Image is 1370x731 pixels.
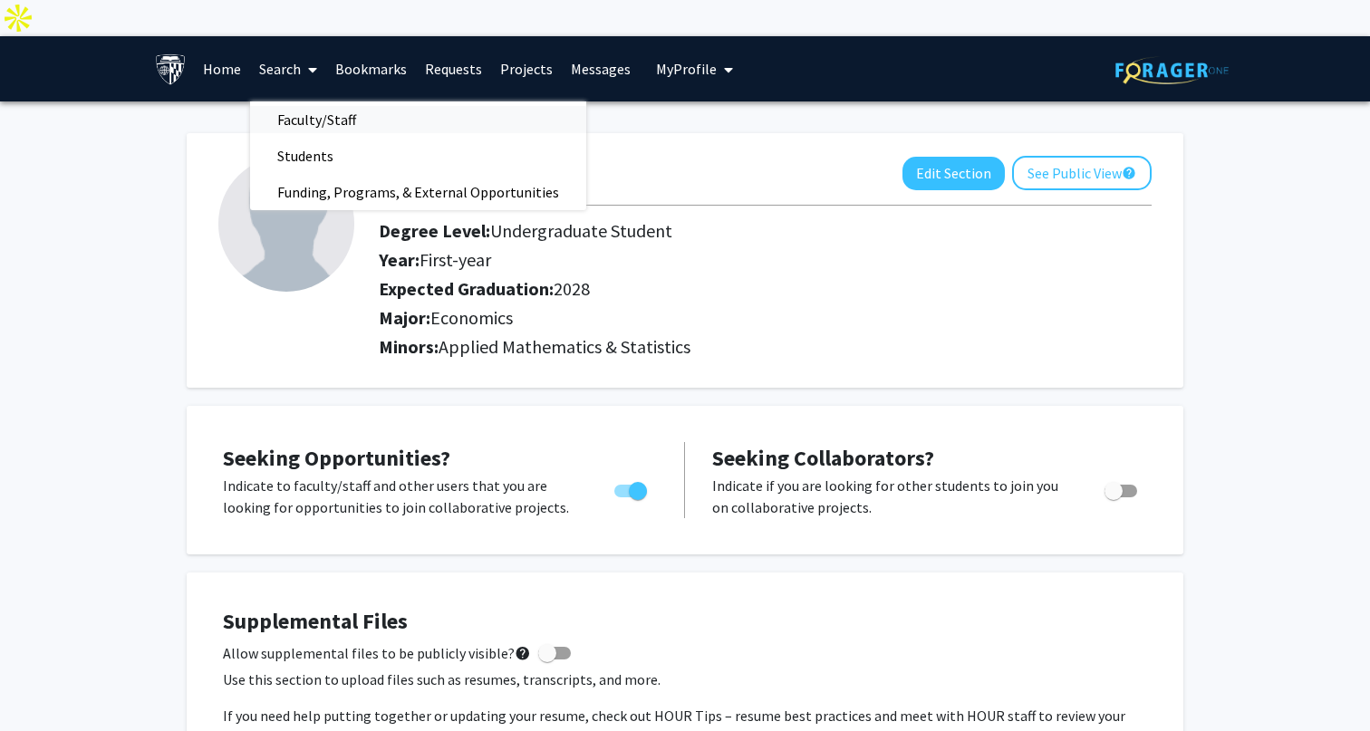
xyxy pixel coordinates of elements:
[656,60,717,78] span: My Profile
[420,248,491,271] span: First-year
[194,37,250,101] a: Home
[554,277,590,300] span: 2028
[1097,475,1147,502] div: Toggle
[490,219,672,242] span: Undergraduate Student
[250,174,586,210] span: Funding, Programs, & External Opportunities
[491,37,562,101] a: Projects
[223,668,1147,690] p: Use this section to upload files such as resumes, transcripts, and more.
[326,37,416,101] a: Bookmarks
[223,444,450,472] span: Seeking Opportunities?
[515,642,531,664] mat-icon: help
[562,37,640,101] a: Messages
[379,336,1152,358] h2: Minors:
[712,444,934,472] span: Seeking Collaborators?
[250,106,586,133] a: Faculty/Staff
[607,475,657,502] div: Toggle
[379,249,1050,271] h2: Year:
[439,335,690,358] span: Applied Mathematics & Statistics
[14,649,77,717] iframe: Chat
[223,475,580,518] p: Indicate to faculty/staff and other users that you are looking for opportunities to join collabor...
[250,138,361,174] span: Students
[250,142,586,169] a: Students
[223,609,1147,635] h4: Supplemental Files
[1115,56,1229,84] img: ForagerOne Logo
[218,156,354,292] img: Profile Picture
[379,278,1050,300] h2: Expected Graduation:
[430,306,513,329] span: Economics
[651,36,738,101] button: My profile dropdown to access profile and logout
[250,37,326,101] a: Search
[379,307,1152,329] h2: Major:
[902,157,1005,190] button: Edit Section
[1122,162,1136,184] mat-icon: help
[155,53,187,85] img: Johns Hopkins University Logo
[223,642,531,664] span: Allow supplemental files to be publicly visible?
[1012,156,1152,190] button: See Public View
[250,178,586,206] a: Funding, Programs, & External Opportunities
[416,37,491,101] a: Requests
[250,101,383,138] span: Faculty/Staff
[712,475,1070,518] p: Indicate if you are looking for other students to join you on collaborative projects.
[379,220,1050,242] h2: Degree Level:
